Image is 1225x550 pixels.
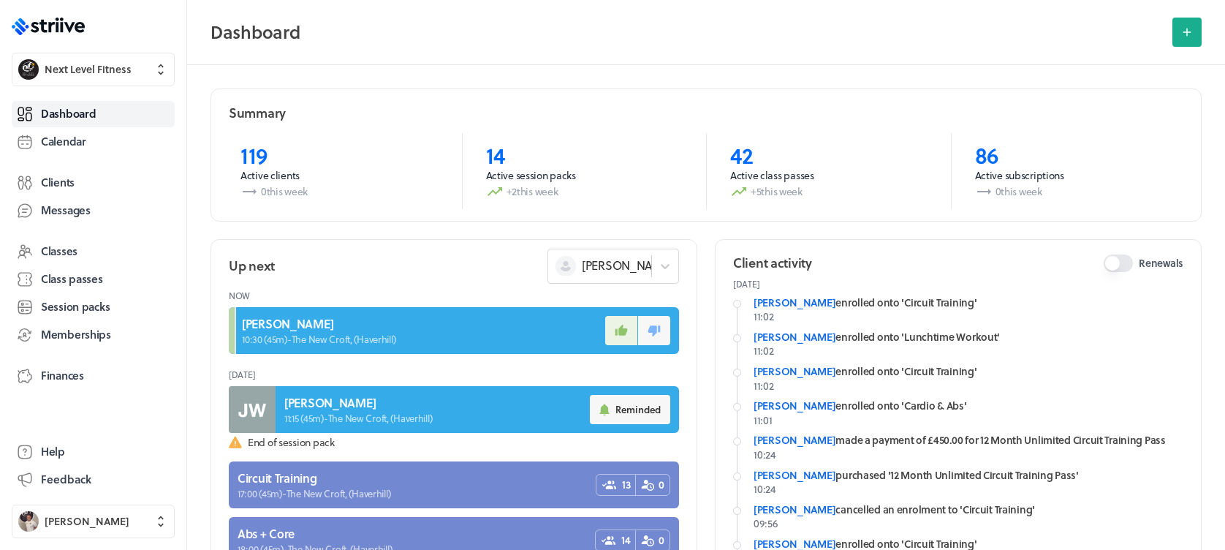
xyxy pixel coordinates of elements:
[975,142,1172,168] p: 86
[754,295,1183,310] div: enrolled onto 'Circuit Training'
[12,294,175,320] a: Session packs
[45,62,132,77] span: Next Level Fitness
[41,368,84,383] span: Finances
[1183,508,1218,543] iframe: gist-messenger-bubble-iframe
[41,299,110,314] span: Session packs
[229,104,286,122] h2: Summary
[730,183,928,200] p: +5 this week
[754,467,835,483] a: [PERSON_NAME]
[217,133,462,209] a: 119Active clients0this week
[706,133,951,209] a: 42Active class passes+5this week
[754,448,1183,462] p: 10:24
[659,478,664,492] span: 0
[41,134,86,149] span: Calendar
[754,468,1183,483] div: purchased '12 Month Unlimited Circuit Training Pass'
[41,106,96,121] span: Dashboard
[754,363,835,379] a: [PERSON_NAME]
[248,435,679,450] span: End of session pack
[733,278,1183,290] p: [DATE]
[582,257,672,274] span: [PERSON_NAME]
[41,175,75,190] span: Clients
[590,395,670,424] button: Reminded
[730,168,928,183] p: Active class passes
[754,364,1183,379] div: enrolled onto 'Circuit Training'
[12,238,175,265] a: Classes
[12,505,175,538] button: Ben Robinson[PERSON_NAME]
[12,439,175,465] a: Help
[754,398,835,413] a: [PERSON_NAME]
[754,344,1183,358] p: 11:02
[12,197,175,224] a: Messages
[12,170,175,196] a: Clients
[622,478,630,492] span: 13
[229,284,679,307] header: Now
[1139,256,1183,271] span: Renewals
[41,271,103,287] span: Class passes
[754,516,1183,531] p: 09:56
[41,203,91,218] span: Messages
[486,168,683,183] p: Active session packs
[229,363,679,386] header: [DATE]
[754,309,1183,324] p: 11:02
[41,472,91,487] span: Feedback
[12,266,175,293] a: Class passes
[1104,255,1133,272] button: Renewals
[240,168,439,183] p: Active clients
[754,482,1183,497] p: 10:24
[754,502,1183,517] div: cancelled an enrolment to 'Circuit Training'
[975,183,1172,200] p: 0 this week
[240,183,439,200] p: 0 this week
[659,533,664,548] span: 0
[12,101,175,127] a: Dashboard
[12,322,175,348] a: Memberships
[754,502,835,517] a: [PERSON_NAME]
[12,467,175,493] button: Feedback
[730,142,928,168] p: 42
[18,511,39,532] img: Ben Robinson
[18,59,39,80] img: Next Level Fitness
[229,257,275,275] h2: Up next
[486,142,683,168] p: 14
[486,183,683,200] p: +2 this week
[754,329,835,344] a: [PERSON_NAME]
[45,514,129,529] span: [PERSON_NAME]
[975,168,1172,183] p: Active subscriptions
[754,432,835,448] a: [PERSON_NAME]
[41,244,77,259] span: Classes
[754,379,1183,393] p: 11:02
[211,18,1164,47] h2: Dashboard
[240,142,439,168] p: 119
[462,133,707,209] a: 14Active session packs+2this week
[12,363,175,389] a: Finances
[951,133,1196,209] a: 86Active subscriptions0this week
[41,444,65,459] span: Help
[41,327,111,342] span: Memberships
[621,533,630,548] span: 14
[615,403,661,416] span: Reminded
[754,399,1183,413] div: enrolled onto 'Cardio & Abs'
[733,254,812,272] h2: Client activity
[12,129,175,155] a: Calendar
[754,330,1183,344] div: enrolled onto 'Lunchtime Workout'
[12,53,175,86] button: Next Level FitnessNext Level Fitness
[754,413,1183,428] p: 11:01
[754,295,835,310] a: [PERSON_NAME]
[754,433,1183,448] div: made a payment of £450.00 for 12 Month Unlimited Circuit Training Pass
